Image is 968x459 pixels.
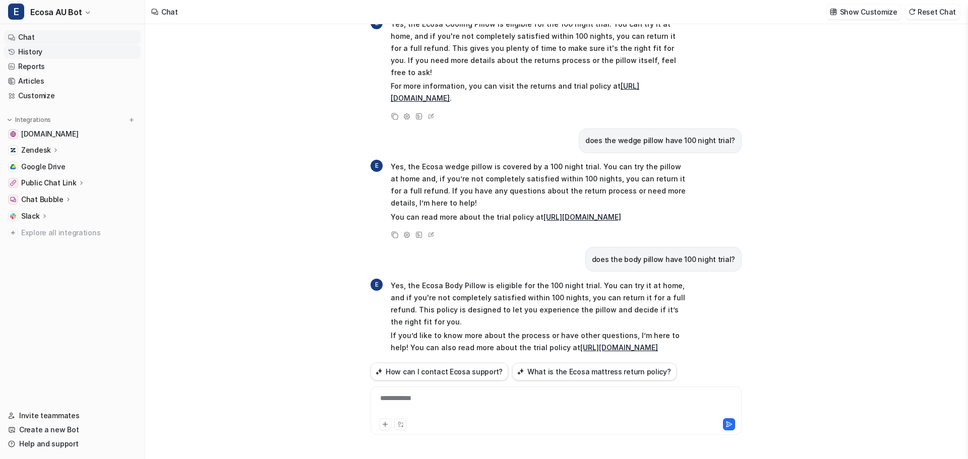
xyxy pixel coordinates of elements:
img: www.ecosa.com.au [10,131,16,137]
div: Chat [161,7,178,17]
img: reset [909,8,916,16]
span: Ecosa AU Bot [30,5,82,19]
p: does the wedge pillow have 100 night trial? [585,135,735,147]
p: Chat Bubble [21,194,64,205]
p: Zendesk [21,145,51,155]
p: Public Chat Link [21,178,77,188]
a: www.ecosa.com.au[DOMAIN_NAME] [4,127,141,141]
img: customize [830,8,837,16]
span: E [371,160,383,172]
p: For more information, you can visit the returns and trial policy at . [391,80,686,104]
img: Chat Bubble [10,196,16,203]
a: Chat [4,30,141,44]
button: What is the Ecosa mattress return policy? [512,363,677,380]
img: menu_add.svg [128,116,135,123]
a: Customize [4,89,141,103]
p: Integrations [15,116,51,124]
p: Slack [21,211,40,221]
img: Google Drive [10,164,16,170]
img: Zendesk [10,147,16,153]
span: Google Drive [21,162,66,172]
a: [URL][DOMAIN_NAME] [580,343,658,352]
a: [URL][DOMAIN_NAME] [543,213,621,221]
img: Public Chat Link [10,180,16,186]
a: History [4,45,141,59]
a: Invite teammates [4,409,141,423]
p: Show Customize [840,7,897,17]
a: Reports [4,59,141,74]
span: E [371,279,383,291]
img: explore all integrations [8,228,18,238]
button: How can I contact Ecosa support? [371,363,508,380]
button: Reset Chat [905,5,960,19]
a: Explore all integrations [4,226,141,240]
a: Articles [4,74,141,88]
img: expand menu [6,116,13,123]
p: You can read more about the trial policy at [391,211,686,223]
a: Create a new Bot [4,423,141,437]
a: Help and support [4,437,141,451]
p: Yes, the Ecosa wedge pillow is covered by a 100 night trial. You can try the pillow at home and, ... [391,161,686,209]
p: Yes, the Ecosa Body Pillow is eligible for the 100 night trial. You can try it at home, and if yo... [391,280,686,328]
p: If you’d like to know more about the process or have other questions, I’m here to help! You can a... [391,330,686,354]
span: Explore all integrations [21,225,137,241]
p: does the body pillow have 100 night trial? [592,253,735,266]
a: Google DriveGoogle Drive [4,160,141,174]
button: Show Customize [827,5,901,19]
span: E [8,4,24,20]
p: Yes, the Ecosa Cooling Pillow is eligible for the 100 night trial. You can try it at home, and if... [391,18,686,79]
img: Slack [10,213,16,219]
button: Integrations [4,115,54,125]
span: [DOMAIN_NAME] [21,129,78,139]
